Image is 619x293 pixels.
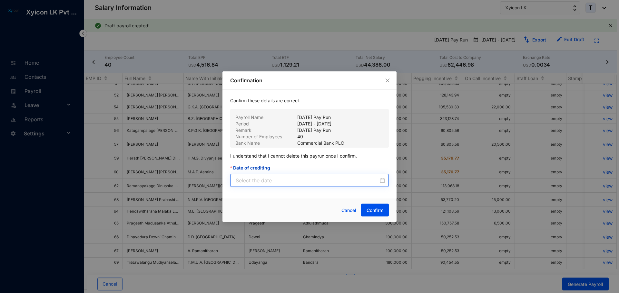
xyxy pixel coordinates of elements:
p: [DATE] Pay Run [297,114,331,121]
p: [DATE] Pay Run [297,127,331,133]
label: Date of crediting [230,164,275,171]
span: Cancel [341,207,356,214]
p: [DATE] - [DATE] [297,121,331,127]
p: Bank Name [235,140,297,146]
span: close [385,78,390,83]
span: Confirm [367,207,383,214]
input: Date of crediting [236,177,378,184]
p: Confirm these details are correct. [230,97,389,109]
p: Commercial Bank PLC [297,140,344,146]
button: Confirm [361,204,389,216]
p: Number of Employees [235,133,297,140]
p: Payroll Name [235,114,297,121]
p: Period [235,121,297,127]
button: Close [384,77,391,84]
p: I understand that I cannot delete this payrun once I confirm. [230,148,389,164]
p: 40 [297,133,303,140]
button: Cancel [337,204,361,217]
p: Remark [235,127,297,133]
p: Confirmation [230,77,389,84]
